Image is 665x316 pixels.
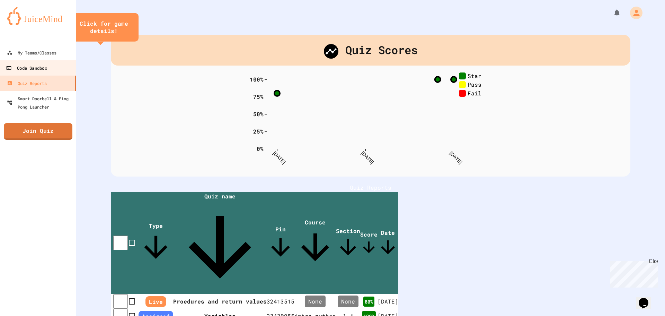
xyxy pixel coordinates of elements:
span: Score [360,231,378,256]
text: [DATE] [272,150,286,165]
text: [DATE] [449,150,463,165]
div: Smart Doorbell & Ping Pong Launcher [7,94,73,111]
td: [DATE] [378,294,398,309]
span: Pin [267,225,294,261]
span: Course [294,219,336,268]
span: Type [139,222,173,265]
span: Date [378,229,398,258]
span: Section [336,227,360,259]
div: My Teams/Classes [7,49,56,57]
text: Pass [468,80,481,88]
div: Quiz Reports [7,79,47,87]
div: None [338,296,358,307]
iframe: chat widget [608,258,658,288]
a: Join Quiz [4,123,72,140]
text: 100% [250,75,264,83]
div: None [305,296,326,307]
text: 25% [253,127,264,135]
div: Code Sandbox [6,64,47,72]
div: Chat with us now!Close [3,3,48,44]
text: [DATE] [360,150,375,165]
iframe: chat widget [636,288,658,309]
input: select all desserts [113,236,128,250]
span: Quiz name [173,193,267,294]
div: Click for game details! [76,20,132,35]
div: Quiz Scores [111,35,630,66]
td: 32413515 [267,294,294,309]
text: 0% [257,145,264,152]
th: Proedures and return values [173,294,267,309]
div: My Account [623,5,644,21]
text: Star [468,72,481,79]
text: 75% [253,93,264,100]
div: 80 % [363,297,374,307]
h1: Quiz Reports [111,183,630,192]
text: 50% [253,110,264,117]
img: logo-orange.svg [7,7,69,25]
text: Fail [468,89,481,96]
span: Live [145,296,166,307]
